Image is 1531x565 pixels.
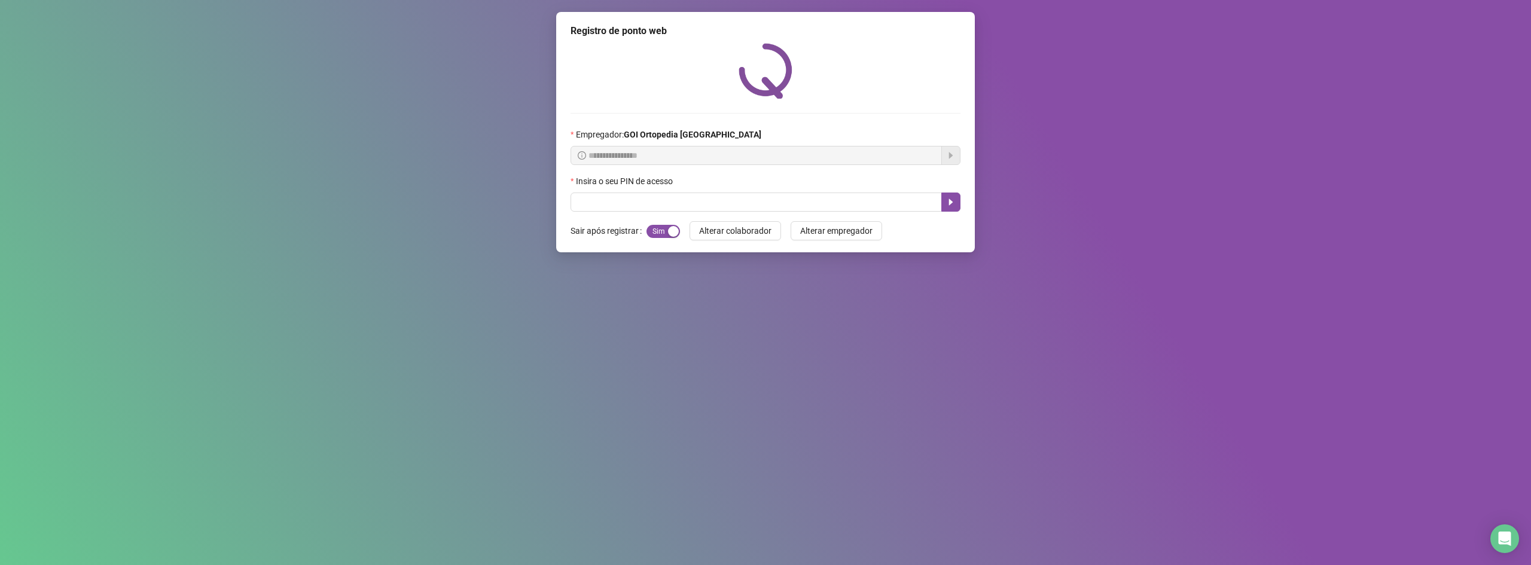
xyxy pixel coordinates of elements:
[578,151,586,160] span: info-circle
[571,221,646,240] label: Sair após registrar
[791,221,882,240] button: Alterar empregador
[571,175,681,188] label: Insira o seu PIN de acesso
[624,130,761,139] strong: GOI Ortopedia [GEOGRAPHIC_DATA]
[1490,524,1519,553] div: Open Intercom Messenger
[690,221,781,240] button: Alterar colaborador
[571,24,960,38] div: Registro de ponto web
[800,224,873,237] span: Alterar empregador
[946,197,956,207] span: caret-right
[576,128,761,141] span: Empregador :
[699,224,771,237] span: Alterar colaborador
[739,43,792,99] img: QRPoint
